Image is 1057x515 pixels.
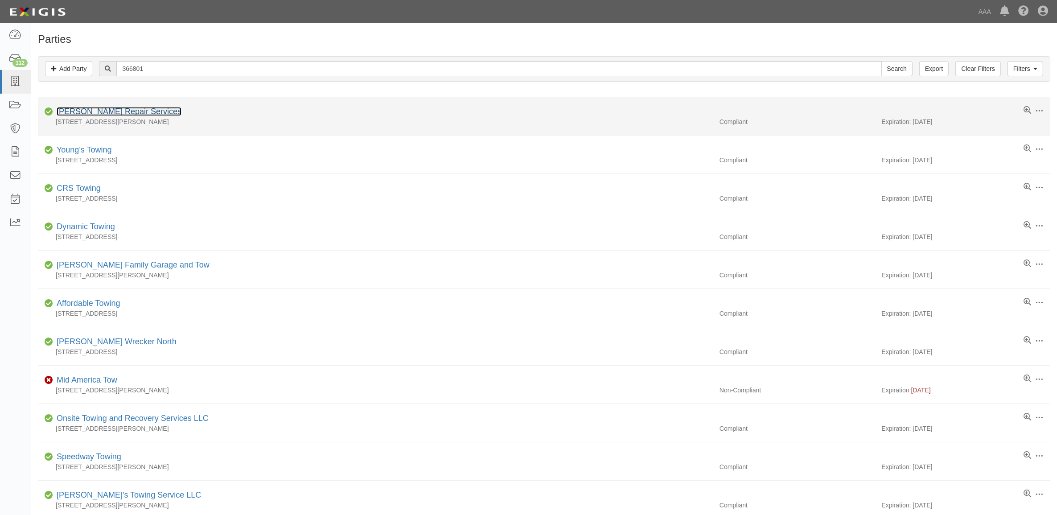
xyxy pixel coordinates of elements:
a: [PERSON_NAME]'s Towing Service LLC [57,490,201,499]
div: Compliant [713,194,882,203]
a: Onsite Towing and Recovery Services LLC [57,414,209,423]
i: Compliant [45,147,53,153]
div: Compliant [713,271,882,280]
div: Onsite Towing and Recovery Services LLC [53,413,209,424]
div: [STREET_ADDRESS][PERSON_NAME] [38,462,713,471]
div: Speedway Towing [53,451,121,463]
i: Compliant [45,224,53,230]
div: [STREET_ADDRESS][PERSON_NAME] [38,424,713,433]
div: Compliant [713,347,882,356]
div: [STREET_ADDRESS][PERSON_NAME] [38,117,713,126]
div: Expiration: [DATE] [882,309,1051,318]
a: Filters [1008,61,1043,76]
div: CRS Towing [53,183,101,194]
div: [STREET_ADDRESS][PERSON_NAME] [38,501,713,510]
a: Mid America Tow [57,375,117,384]
div: Expiration: [DATE] [882,271,1051,280]
div: Expiration: [DATE] [882,194,1051,203]
a: Clear Filters [955,61,1000,76]
div: Compliant [713,117,882,126]
i: Non-Compliant [45,377,53,383]
a: Dynamic Towing [57,222,115,231]
i: Compliant [45,492,53,499]
a: [PERSON_NAME] Repair Services [57,107,181,116]
div: Expiration: [DATE] [882,347,1051,356]
div: [STREET_ADDRESS] [38,347,713,356]
div: Expiration: [DATE] [882,462,1051,471]
i: Compliant [45,301,53,307]
div: 112 [12,59,28,67]
div: [STREET_ADDRESS] [38,194,713,203]
i: Compliant [45,185,53,192]
div: [STREET_ADDRESS] [38,156,713,165]
div: Compliant [713,462,882,471]
a: Speedway Towing [57,452,121,461]
i: Compliant [45,339,53,345]
input: Search [116,61,881,76]
a: View results summary [1024,451,1031,460]
a: Young's Towing [57,145,112,154]
img: logo-5460c22ac91f19d4615b14bd174203de0afe785f0fc80cf4dbbc73dc1793850b.png [7,4,68,20]
a: AAA [974,3,995,21]
a: View results summary [1024,490,1031,499]
div: Expiration: [DATE] [882,117,1051,126]
a: Add Party [45,61,92,76]
div: Non-Compliant [713,386,882,395]
i: Compliant [45,416,53,422]
div: Affordable Towing [53,298,120,309]
div: Expiration: [DATE] [882,501,1051,510]
a: View results summary [1024,413,1031,422]
div: Expiration: [882,386,1051,395]
i: Help Center - Complianz [1018,6,1029,17]
a: [PERSON_NAME] Wrecker North [57,337,177,346]
a: [PERSON_NAME] Family Garage and Tow [57,260,210,269]
a: View results summary [1024,375,1031,383]
i: Compliant [45,454,53,460]
div: Young's Towing [53,144,112,156]
div: Expiration: [DATE] [882,232,1051,241]
i: Compliant [45,109,53,115]
a: Export [919,61,949,76]
div: Dynamic Towing [53,221,115,233]
div: Compliant [713,424,882,433]
a: View results summary [1024,298,1031,307]
a: View results summary [1024,260,1031,268]
a: View results summary [1024,183,1031,192]
span: [DATE] [911,387,931,394]
a: Affordable Towing [57,299,120,308]
div: Clinton Wrecker North [53,336,177,348]
div: [STREET_ADDRESS] [38,309,713,318]
div: [STREET_ADDRESS][PERSON_NAME] [38,386,713,395]
div: Lewis Family Garage and Tow [53,260,210,271]
div: Expiration: [DATE] [882,156,1051,165]
a: View results summary [1024,221,1031,230]
div: Expiration: [DATE] [882,424,1051,433]
div: Compliant [713,156,882,165]
div: [STREET_ADDRESS] [38,232,713,241]
div: Fusco Repair Services [53,106,181,118]
div: Ray's Towing Service LLC [53,490,201,501]
a: View results summary [1024,144,1031,153]
h1: Parties [38,33,1050,45]
div: Mid America Tow [53,375,117,386]
a: CRS Towing [57,184,101,193]
a: View results summary [1024,336,1031,345]
div: Compliant [713,232,882,241]
div: Compliant [713,501,882,510]
i: Compliant [45,262,53,268]
input: Search [881,61,913,76]
div: Compliant [713,309,882,318]
a: View results summary [1024,106,1031,115]
div: [STREET_ADDRESS][PERSON_NAME] [38,271,713,280]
